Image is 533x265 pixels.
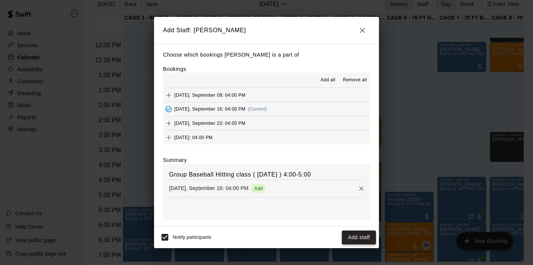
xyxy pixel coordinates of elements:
button: Add all [316,74,340,86]
span: Notify participants [173,235,211,240]
span: [DATE], September 23: 04:00 PM [174,120,246,126]
h2: Add Staff: [PERSON_NAME] [154,17,379,44]
button: Remove all [340,74,370,86]
span: Add [163,134,174,140]
span: (Current) [248,106,267,112]
p: Choose which bookings [PERSON_NAME] is a part of [163,50,370,60]
button: Added - Collect Payment [163,103,174,115]
button: Added - Collect Payment[DATE], September 16: 04:00 PM(Current) [163,102,370,116]
button: Add[DATE], September 09: 04:00 PM [163,88,370,102]
button: Remove [356,183,367,194]
span: Add [251,186,266,191]
span: [DATE], September 09: 04:00 PM [174,92,246,97]
button: Add staff [342,231,376,244]
label: Bookings [163,66,186,72]
h6: Group Baseball Hitting class ( [DATE] ) 4:00-5:00 [169,170,364,180]
button: Add[DATE]: 04:00 PM [163,130,370,144]
label: Summary [163,156,187,164]
span: [DATE], September 16: 04:00 PM [174,106,246,112]
span: Add [163,92,174,97]
span: [DATE]: 04:00 PM [174,135,213,140]
span: Add [163,120,174,126]
button: Add[DATE], September 23: 04:00 PM [163,117,370,130]
span: Add all [320,76,335,84]
span: Remove all [343,76,367,84]
p: [DATE], September 16: 04:00 PM [169,184,249,192]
